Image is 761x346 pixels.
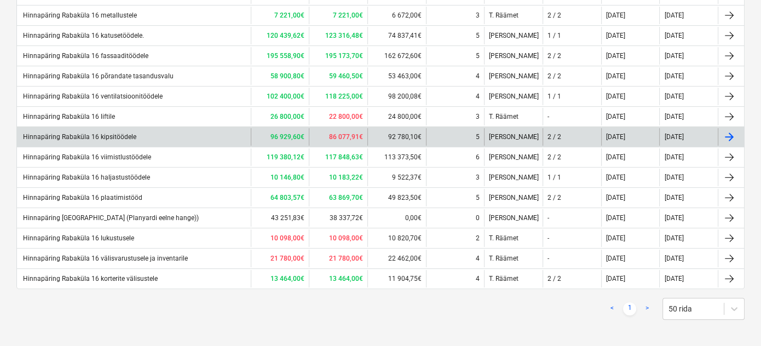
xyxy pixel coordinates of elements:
[329,255,363,262] b: 21 780,00€
[606,93,625,100] div: [DATE]
[606,174,625,181] div: [DATE]
[21,255,188,262] div: Hinnapäring Rabaküla 16 välisvarustusele ja inventarile
[606,275,625,282] div: [DATE]
[606,214,625,222] div: [DATE]
[21,153,151,161] div: Hinnapäring Rabaküla 16 viimistlustöödele
[270,72,304,80] b: 58 900,80€
[476,11,480,19] div: 3
[329,234,363,242] b: 10 098,00€
[664,11,683,19] div: [DATE]
[606,113,625,120] div: [DATE]
[484,128,543,146] div: [PERSON_NAME]
[309,209,367,227] div: 38 337,72€
[484,27,543,44] div: [PERSON_NAME]
[329,72,363,80] b: 59 460,50€
[329,133,363,141] b: 86 077,91€
[21,275,158,282] div: Hinnapäring Rabaküla 16 korterite välisustele
[606,72,625,80] div: [DATE]
[606,52,625,60] div: [DATE]
[274,11,304,19] b: 7 221,00€
[329,275,363,282] b: 13 464,00€
[476,214,480,222] div: 0
[547,52,561,60] div: 2 / 2
[329,194,363,201] b: 63 869,70€
[270,133,304,141] b: 96 929,60€
[21,11,137,19] div: Hinnapäring Rabaküla 16 metallustele
[547,214,549,222] div: -
[476,234,480,242] div: 2
[664,93,683,100] div: [DATE]
[606,32,625,39] div: [DATE]
[476,194,480,201] div: 5
[484,229,543,247] div: T. Räämet
[270,234,304,242] b: 10 098,00€
[251,209,309,227] div: 43 251,83€
[367,7,426,24] div: 6 672,00€
[484,7,543,24] div: T. Räämet
[547,153,561,161] div: 2 / 2
[476,72,480,80] div: 4
[606,234,625,242] div: [DATE]
[367,67,426,85] div: 53 463,00€
[367,250,426,267] div: 22 462,00€
[547,32,561,39] div: 1 / 1
[547,194,561,201] div: 2 / 2
[21,72,174,80] div: Hinnapäring Rabaküla 16 põrandate tasandusvalu
[476,52,480,60] div: 5
[547,11,561,19] div: 2 / 2
[476,113,480,120] div: 3
[664,255,683,262] div: [DATE]
[476,275,480,282] div: 4
[606,194,625,201] div: [DATE]
[664,194,683,201] div: [DATE]
[484,209,543,227] div: [PERSON_NAME]
[484,88,543,105] div: [PERSON_NAME]
[547,93,561,100] div: 1 / 1
[547,255,549,262] div: -
[367,270,426,287] div: 11 904,75€
[367,128,426,146] div: 92 780,10€
[547,275,561,282] div: 2 / 2
[664,52,683,60] div: [DATE]
[476,255,480,262] div: 4
[325,32,363,39] b: 123 316,48€
[270,113,304,120] b: 26 800,00€
[329,113,363,120] b: 22 800,00€
[547,133,561,141] div: 2 / 2
[484,250,543,267] div: T. Räämet
[21,174,150,181] div: Hinnapäring Rabaküla 16 haljastustöödele
[270,275,304,282] b: 13 464,00€
[641,302,654,315] a: Next page
[484,67,543,85] div: [PERSON_NAME]
[367,229,426,247] div: 10 820,70€
[21,194,142,201] div: Hinnapäring Rabaküla 16 plaatimistööd
[484,47,543,65] div: [PERSON_NAME]
[664,234,683,242] div: [DATE]
[484,189,543,206] div: [PERSON_NAME]
[476,174,480,181] div: 3
[664,275,683,282] div: [DATE]
[484,108,543,125] div: T. Räämet
[270,255,304,262] b: 21 780,00€
[21,133,136,141] div: Hinnapäring Rabaküla 16 kipsitöödele
[547,174,561,181] div: 1 / 1
[367,209,426,227] div: 0,00€
[329,174,363,181] b: 10 183,22€
[333,11,363,19] b: 7 221,00€
[325,93,363,100] b: 118 225,00€
[664,72,683,80] div: [DATE]
[664,113,683,120] div: [DATE]
[476,93,480,100] div: 4
[325,52,363,60] b: 195 173,70€
[606,255,625,262] div: [DATE]
[267,93,304,100] b: 102 400,00€
[21,113,115,120] div: Hinnapäring Rabaküla 16 liftile
[21,93,163,100] div: Hinnapäring Rabaküla 16 ventilatsioonitöödele
[706,293,761,346] iframe: Chat Widget
[21,234,134,242] div: Hinnapäring Rabaküla 16 lukustusele
[484,148,543,166] div: [PERSON_NAME]
[606,153,625,161] div: [DATE]
[476,133,480,141] div: 5
[21,52,148,60] div: Hinnapäring Rabaküla 16 fassaaditöödele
